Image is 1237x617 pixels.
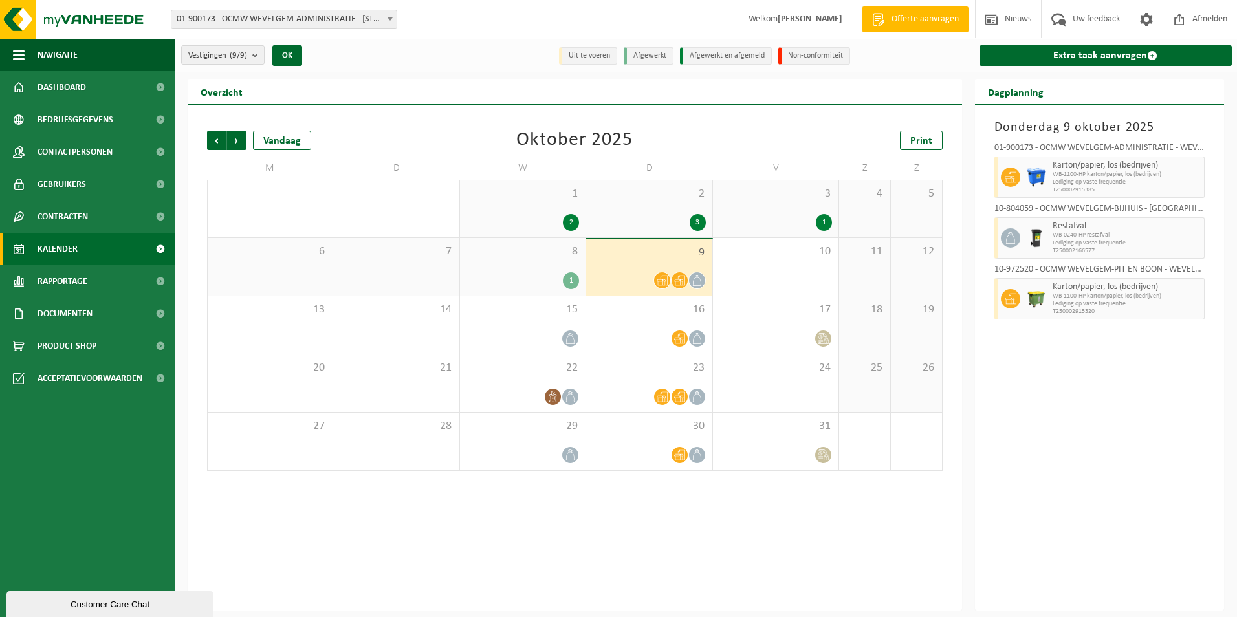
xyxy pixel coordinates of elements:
[816,214,832,231] div: 1
[897,187,936,201] span: 5
[188,79,256,104] h2: Overzicht
[680,47,772,65] li: Afgewerkt en afgemeld
[38,330,96,362] span: Product Shop
[38,265,87,298] span: Rapportage
[994,144,1205,157] div: 01-900173 - OCMW WEVELGEM-ADMINISTRATIE - WEVELGEM
[593,303,705,317] span: 16
[1053,232,1201,239] span: WB-0240-HP restafval
[1053,308,1201,316] span: T250002915320
[559,47,617,65] li: Uit te voeren
[207,131,226,150] span: Vorige
[994,118,1205,137] h3: Donderdag 9 oktober 2025
[1027,228,1046,248] img: WB-0240-HPE-BK-01
[38,39,78,71] span: Navigatie
[340,303,452,317] span: 14
[593,187,705,201] span: 2
[888,13,962,26] span: Offerte aanvragen
[563,272,579,289] div: 1
[1053,300,1201,308] span: Lediging op vaste frequentie
[466,187,579,201] span: 1
[6,589,216,617] iframe: chat widget
[839,157,891,180] td: Z
[1053,292,1201,300] span: WB-1100-HP karton/papier, los (bedrijven)
[1053,179,1201,186] span: Lediging op vaste frequentie
[719,303,832,317] span: 17
[846,303,884,317] span: 18
[466,361,579,375] span: 22
[980,45,1232,66] a: Extra taak aanvragen
[900,131,943,150] a: Print
[466,244,579,259] span: 8
[1053,186,1201,194] span: T250002915385
[910,136,932,146] span: Print
[846,361,884,375] span: 25
[897,361,936,375] span: 26
[460,157,586,180] td: W
[994,265,1205,278] div: 10-972520 - OCMW WEVELGEM-PIT EN BOON - WEVELGEM
[778,14,842,24] strong: [PERSON_NAME]
[719,244,832,259] span: 10
[1053,247,1201,255] span: T250002166577
[593,246,705,260] span: 9
[171,10,397,29] span: 01-900173 - OCMW WEVELGEM-ADMINISTRATIE - 8560 WEVELGEM, DEKEN JONCKHEERESTRAAT 9
[340,361,452,375] span: 21
[778,47,850,65] li: Non-conformiteit
[272,45,302,66] button: OK
[593,419,705,433] span: 30
[230,51,247,60] count: (9/9)
[516,131,633,150] div: Oktober 2025
[1053,282,1201,292] span: Karton/papier, los (bedrijven)
[975,79,1056,104] h2: Dagplanning
[38,298,93,330] span: Documenten
[713,157,839,180] td: V
[340,244,452,259] span: 7
[171,10,397,28] span: 01-900173 - OCMW WEVELGEM-ADMINISTRATIE - 8560 WEVELGEM, DEKEN JONCKHEERESTRAAT 9
[214,303,326,317] span: 13
[207,157,333,180] td: M
[253,131,311,150] div: Vandaag
[38,233,78,265] span: Kalender
[340,419,452,433] span: 28
[1053,160,1201,171] span: Karton/papier, los (bedrijven)
[38,200,88,233] span: Contracten
[214,244,326,259] span: 6
[1053,171,1201,179] span: WB-1100-HP karton/papier, los (bedrijven)
[719,187,832,201] span: 3
[862,6,969,32] a: Offerte aanvragen
[188,46,247,65] span: Vestigingen
[38,71,86,103] span: Dashboard
[891,157,943,180] td: Z
[38,103,113,136] span: Bedrijfsgegevens
[563,214,579,231] div: 2
[846,187,884,201] span: 4
[38,362,142,395] span: Acceptatievoorwaarden
[719,361,832,375] span: 24
[333,157,459,180] td: D
[466,303,579,317] span: 15
[846,244,884,259] span: 11
[214,361,326,375] span: 20
[897,303,936,317] span: 19
[181,45,265,65] button: Vestigingen(9/9)
[719,419,832,433] span: 31
[227,131,246,150] span: Volgende
[586,157,712,180] td: D
[1053,221,1201,232] span: Restafval
[466,419,579,433] span: 29
[690,214,706,231] div: 3
[994,204,1205,217] div: 10-804059 - OCMW WEVELGEM-BIJHUIS - [GEOGRAPHIC_DATA]
[38,136,113,168] span: Contactpersonen
[1053,239,1201,247] span: Lediging op vaste frequentie
[593,361,705,375] span: 23
[624,47,673,65] li: Afgewerkt
[897,244,936,259] span: 12
[1027,289,1046,308] img: WB-1100-HPE-GN-50
[38,168,86,200] span: Gebruikers
[214,419,326,433] span: 27
[1027,168,1046,187] img: WB-1100-HPE-BE-01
